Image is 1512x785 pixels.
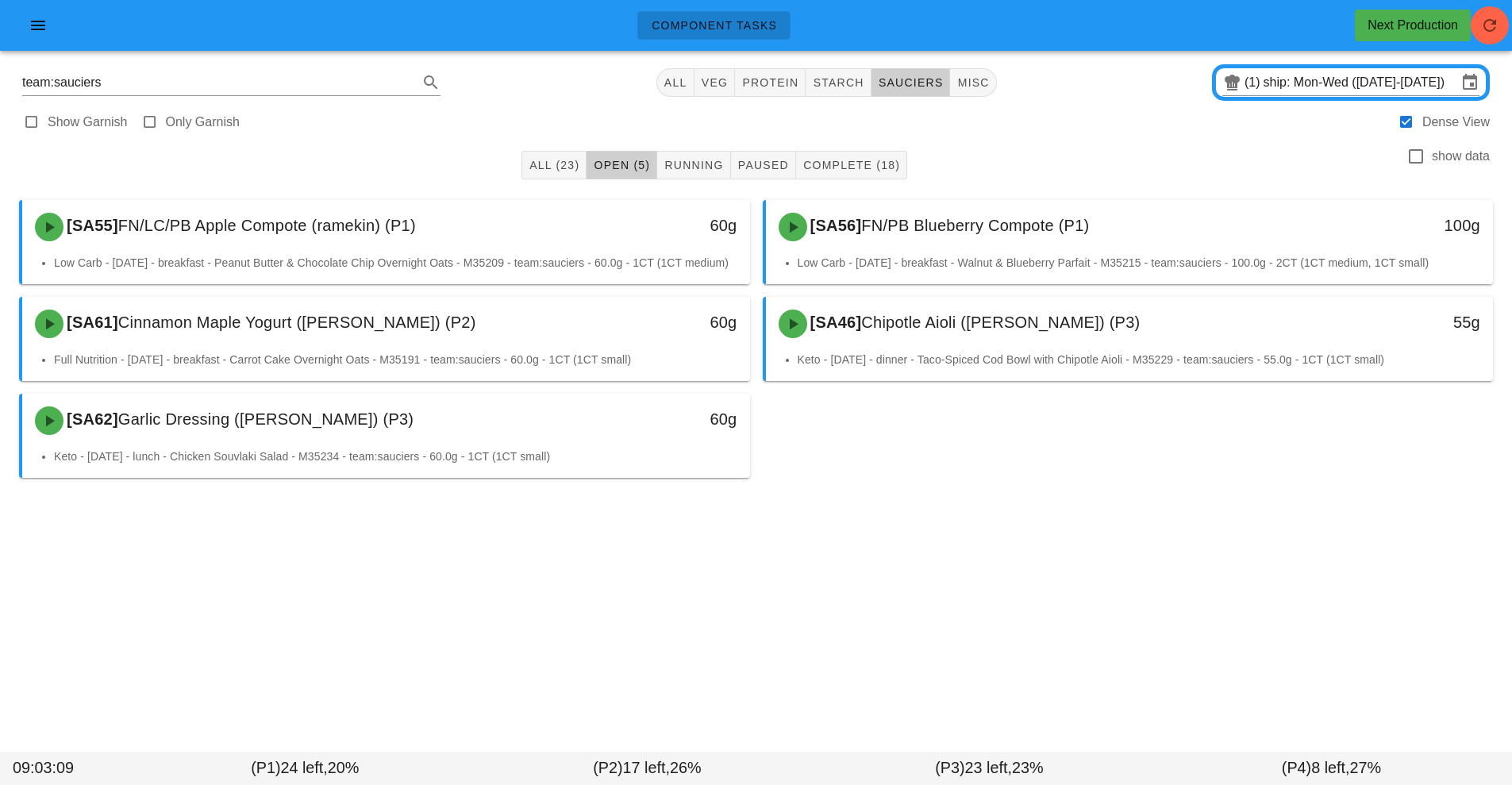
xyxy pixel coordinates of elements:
[118,410,414,428] span: Garlic Dressing ([PERSON_NAME]) (P3)
[1319,310,1480,335] div: 55g
[637,11,791,40] a: Component Tasks
[796,151,907,179] button: Complete (18)
[694,68,736,97] button: veg
[807,314,862,331] span: [SA46]
[701,76,729,89] span: veg
[737,159,789,171] span: Paused
[950,68,996,97] button: misc
[651,19,777,32] span: Component Tasks
[656,68,694,97] button: All
[861,217,1089,234] span: FN/PB Blueberry Compote (P1)
[878,76,944,89] span: sauciers
[807,217,862,234] span: [SA56]
[1245,75,1264,90] div: (1)
[63,410,118,428] span: [SA62]
[956,76,989,89] span: misc
[54,254,737,271] li: Low Carb - [DATE] - breakfast - Peanut Butter & Chocolate Chip Overnight Oats - M35209 - team:sau...
[1368,16,1458,35] div: Next Production
[54,448,737,465] li: Keto - [DATE] - lunch - Chicken Souvlaki Salad - M35234 - team:sauciers - 60.0g - 1CT (1CT small)
[861,314,1140,331] span: Chipotle Aioli ([PERSON_NAME]) (P3)
[1319,213,1480,238] div: 100g
[806,68,871,97] button: starch
[735,68,806,97] button: protein
[1422,114,1490,130] label: Dense View
[118,314,476,331] span: Cinnamon Maple Yogurt ([PERSON_NAME]) (P2)
[118,217,416,234] span: FN/LC/PB Apple Compote (ramekin) (P1)
[664,159,723,171] span: Running
[575,213,737,238] div: 60g
[575,310,737,335] div: 60g
[657,151,730,179] button: Running
[812,76,864,89] span: starch
[1432,148,1490,164] label: show data
[593,159,650,171] span: Open (5)
[802,159,900,171] span: Complete (18)
[166,114,240,130] label: Only Garnish
[63,314,118,331] span: [SA61]
[575,406,737,432] div: 60g
[798,254,1481,271] li: Low Carb - [DATE] - breakfast - Walnut & Blueberry Parfait - M35215 - team:sauciers - 100.0g - 2C...
[798,351,1481,368] li: Keto - [DATE] - dinner - Taco-Spiced Cod Bowl with Chipotle Aioli - M35229 - team:sauciers - 55.0...
[54,351,737,368] li: Full Nutrition - [DATE] - breakfast - Carrot Cake Overnight Oats - M35191 - team:sauciers - 60.0g...
[664,76,687,89] span: All
[587,151,657,179] button: Open (5)
[521,151,587,179] button: All (23)
[529,159,579,171] span: All (23)
[871,68,951,97] button: sauciers
[741,76,798,89] span: protein
[63,217,118,234] span: [SA55]
[48,114,128,130] label: Show Garnish
[731,151,796,179] button: Paused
